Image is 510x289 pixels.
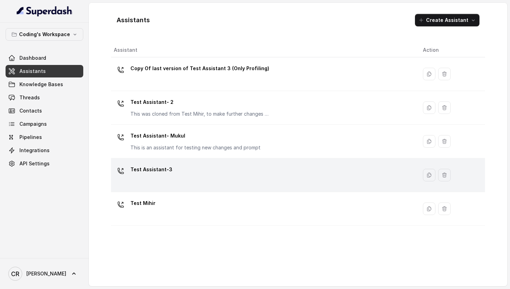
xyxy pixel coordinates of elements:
[111,43,417,57] th: Assistant
[19,68,46,75] span: Assistants
[19,55,46,61] span: Dashboard
[6,264,83,283] a: [PERSON_NAME]
[17,6,73,17] img: light.svg
[6,105,83,117] a: Contacts
[6,118,83,130] a: Campaigns
[19,107,42,114] span: Contacts
[6,91,83,104] a: Threads
[6,28,83,41] button: Coding's Workspace
[130,144,261,151] p: This is an assistant for testing new changes and prompt
[19,94,40,101] span: Threads
[6,78,83,91] a: Knowledge Bases
[19,134,42,141] span: Pipelines
[130,97,269,108] p: Test Assistant- 2
[130,110,269,117] p: This was cloned from Test Mihir, to make further changes as discussed with the Superdash team.
[6,131,83,143] a: Pipelines
[417,43,485,57] th: Action
[130,164,172,175] p: Test Assistant-3
[19,81,63,88] span: Knowledge Bases
[117,15,150,26] h1: Assistants
[6,144,83,157] a: Integrations
[6,157,83,170] a: API Settings
[130,130,261,141] p: Test Assistant- Mukul
[130,63,269,74] p: Copy Of last version of Test Assistant 3 (Only Profiling)
[19,121,47,127] span: Campaigns
[19,30,70,39] p: Coding's Workspace
[19,147,50,154] span: Integrations
[26,270,66,277] span: [PERSON_NAME]
[19,160,50,167] span: API Settings
[6,52,83,64] a: Dashboard
[130,198,155,209] p: Test Mihir
[6,65,83,77] a: Assistants
[415,14,479,26] button: Create Assistant
[11,270,19,278] text: CR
